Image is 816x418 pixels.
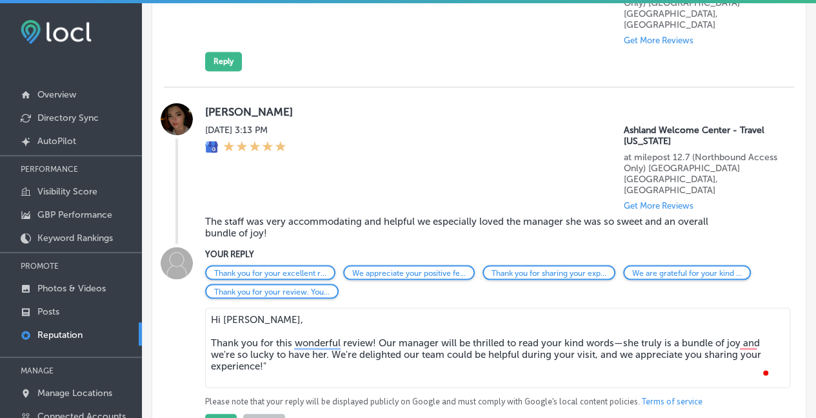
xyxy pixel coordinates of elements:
p: Posts [37,306,59,317]
p: Thank you for sharing your experience. We are delighted that you found our services helpful durin... [492,268,606,277]
p: Photos & Videos [37,283,106,294]
label: [DATE] 3:13 PM [205,124,286,135]
p: Thank you for your review. Your feedback reinforces our commitment to serving our visitors well. [214,287,330,296]
button: Reply [205,52,242,71]
p: Please note that your reply will be displayed publicly on Google and must comply with Google's lo... [205,395,779,407]
p: Overview [37,89,76,100]
p: Reputation [37,329,83,340]
p: Get More Reviews [624,200,693,210]
p: AutoPilot [37,136,76,147]
p: at milepost 12.7 (Northbound Access Only) Latitude: 42.1678 Longitude: -122.6527 [624,151,779,195]
label: [PERSON_NAME] [205,105,779,118]
label: YOUR REPLY [205,249,779,258]
a: Terms of service [642,395,702,407]
p: Manage Locations [37,388,112,399]
p: Ashland Welcome Center - Travel Oregon [624,124,779,146]
div: 5 Stars [223,140,286,154]
textarea: To enrich screen reader interactions, please activate Accessibility in Grammarly extension settings [205,308,790,388]
p: Directory Sync [37,112,99,123]
p: GBP Performance [37,209,112,220]
p: Get More Reviews [624,36,693,45]
blockquote: The staff was very accommodating and helpful we especially loved the manager she was so sweet and... [205,215,735,238]
p: Thank you for your excellent review. We are thrilled to hear that you had a great experience at t... [214,268,326,277]
img: fda3e92497d09a02dc62c9cd864e3231.png [21,20,92,44]
img: Image [161,247,193,279]
p: We are grateful for your kind words. Your satisfaction is our top priority at the Ashland Welcome... [632,268,742,277]
p: Keyword Rankings [37,233,113,244]
p: Visibility Score [37,186,97,197]
p: We appreciate your positive feedback. It encourages our team to continue providing quality service. [352,268,466,277]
